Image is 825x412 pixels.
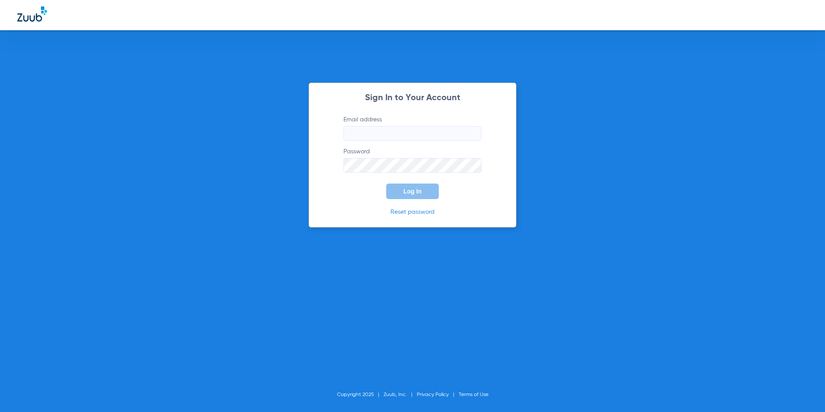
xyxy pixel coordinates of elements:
input: Password [343,158,482,173]
h2: Sign In to Your Account [331,94,494,102]
li: Copyright 2025 [337,390,384,399]
a: Reset password [390,209,435,215]
img: Zuub Logo [17,6,47,22]
li: Zuub, Inc. [384,390,417,399]
input: Email address [343,126,482,141]
span: Log In [403,188,422,195]
iframe: Chat Widget [782,371,825,412]
a: Terms of Use [459,392,488,397]
a: Privacy Policy [417,392,449,397]
button: Log In [386,184,439,199]
label: Password [343,147,482,173]
label: Email address [343,115,482,141]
